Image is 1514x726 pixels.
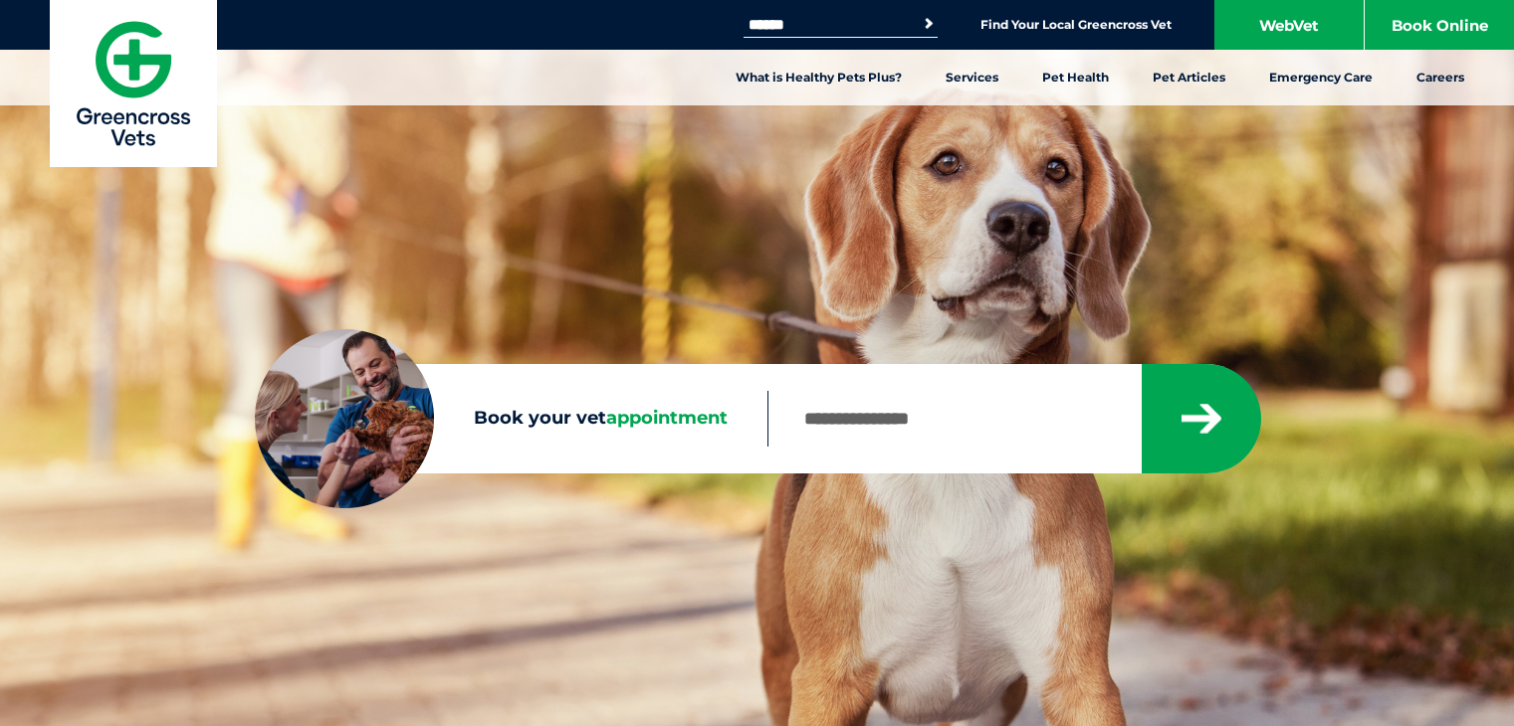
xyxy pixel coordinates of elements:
a: Find Your Local Greencross Vet [980,17,1172,33]
a: Pet Articles [1131,50,1247,105]
a: Pet Health [1020,50,1131,105]
a: Careers [1395,50,1486,105]
a: Emergency Care [1247,50,1395,105]
a: Services [924,50,1020,105]
a: What is Healthy Pets Plus? [714,50,924,105]
button: Search [919,14,939,34]
span: appointment [606,407,728,429]
label: Book your vet [255,404,767,434]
